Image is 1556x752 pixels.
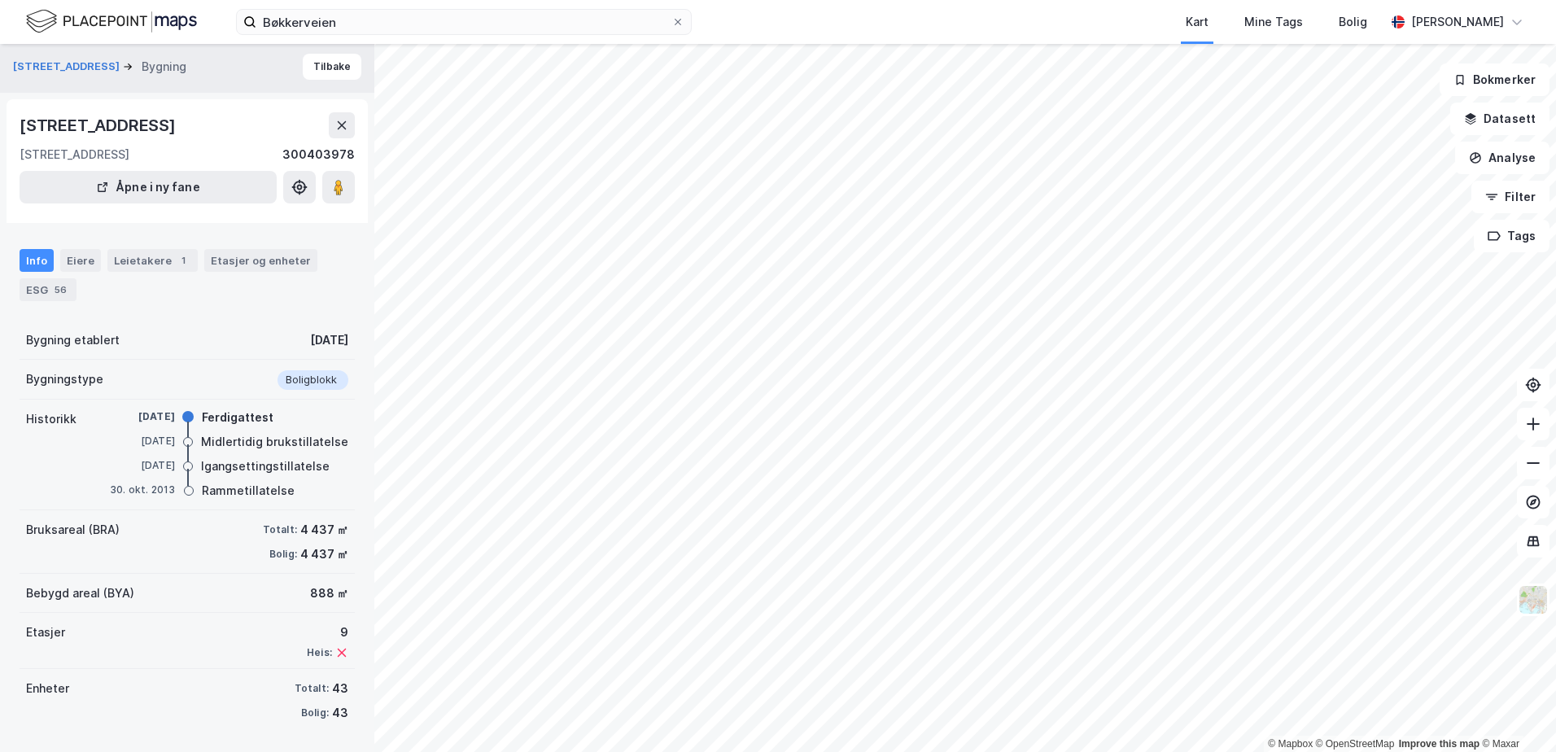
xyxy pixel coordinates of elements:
div: 4 437 ㎡ [300,520,348,540]
button: Analyse [1455,142,1549,174]
div: Historikk [26,409,76,429]
div: ESG [20,278,76,301]
div: Bygning etablert [26,330,120,350]
div: Enheter [26,679,69,698]
div: Mine Tags [1244,12,1303,32]
div: Bruksareal (BRA) [26,520,120,540]
div: 43 [332,679,348,698]
div: Bygning [142,57,186,77]
div: 9 [307,623,348,642]
div: [STREET_ADDRESS] [20,145,129,164]
div: Ferdigattest [202,408,273,427]
img: Z [1518,584,1549,615]
div: [DATE] [110,409,175,424]
div: Heis: [307,646,332,659]
button: Datasett [1450,103,1549,135]
div: 300403978 [282,145,355,164]
a: OpenStreetMap [1316,738,1395,750]
div: Bolig: [301,706,329,719]
button: Tilbake [303,54,361,80]
div: Bygningstype [26,369,103,389]
div: [DATE] [110,458,175,473]
div: 43 [332,703,348,723]
div: Bolig: [269,548,297,561]
div: Info [20,249,54,272]
div: 888 ㎡ [310,584,348,603]
div: Bolig [1339,12,1367,32]
a: Improve this map [1399,738,1480,750]
div: Igangsettingstillatelse [201,457,330,476]
div: Etasjer [26,623,65,642]
div: Etasjer og enheter [211,253,311,268]
img: logo.f888ab2527a4732fd821a326f86c7f29.svg [26,7,197,36]
div: 4 437 ㎡ [300,544,348,564]
div: Bebygd areal (BYA) [26,584,134,603]
div: Kart [1186,12,1209,32]
div: [STREET_ADDRESS] [20,112,179,138]
div: [PERSON_NAME] [1411,12,1504,32]
div: Totalt: [263,523,297,536]
iframe: Chat Widget [1475,674,1556,752]
div: 1 [175,252,191,269]
div: [DATE] [310,330,348,350]
button: Bokmerker [1440,63,1549,96]
div: 30. okt. 2013 [110,483,176,497]
button: Åpne i ny fane [20,171,277,203]
button: Tags [1474,220,1549,252]
input: Søk på adresse, matrikkel, gårdeiere, leietakere eller personer [256,10,671,34]
div: Eiere [60,249,101,272]
div: 56 [51,282,70,298]
div: Kontrollprogram for chat [1475,674,1556,752]
div: Totalt: [295,682,329,695]
div: Midlertidig brukstillatelse [201,432,348,452]
a: Mapbox [1268,738,1313,750]
div: Rammetillatelse [202,481,295,501]
div: Leietakere [107,249,198,272]
button: Filter [1471,181,1549,213]
button: [STREET_ADDRESS] [13,59,123,75]
div: [DATE] [110,434,175,448]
